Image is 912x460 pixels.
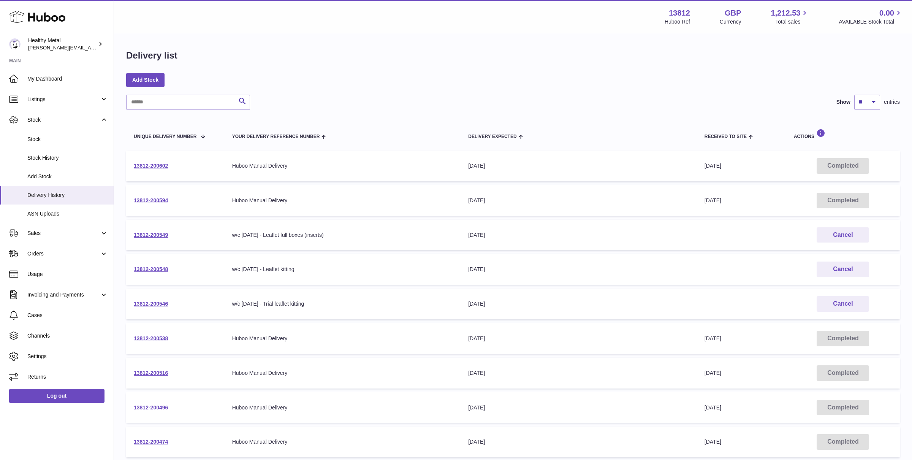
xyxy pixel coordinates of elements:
[468,266,689,273] div: [DATE]
[705,163,721,169] span: [DATE]
[27,75,108,82] span: My Dashboard
[232,438,453,446] div: Huboo Manual Delivery
[232,370,453,377] div: Huboo Manual Delivery
[232,134,320,139] span: Your Delivery Reference Number
[705,134,747,139] span: Received to Site
[468,438,689,446] div: [DATE]
[468,335,689,342] div: [DATE]
[232,162,453,170] div: Huboo Manual Delivery
[134,370,168,376] a: 13812-200516
[468,134,516,139] span: Delivery Expected
[27,250,100,257] span: Orders
[839,8,903,25] a: 0.00 AVAILABLE Stock Total
[27,210,108,217] span: ASN Uploads
[669,8,690,18] strong: 13812
[28,37,97,51] div: Healthy Metal
[134,163,168,169] a: 13812-200602
[794,129,892,139] div: Actions
[28,44,152,51] span: [PERSON_NAME][EMAIL_ADDRESS][DOMAIN_NAME]
[134,439,168,445] a: 13812-200474
[232,232,453,239] div: w/c [DATE] - Leaflet full boxes (inserts)
[126,49,177,62] h1: Delivery list
[232,335,453,342] div: Huboo Manual Delivery
[705,404,721,411] span: [DATE]
[817,262,869,277] button: Cancel
[232,300,453,308] div: w/c [DATE] - Trial leaflet kitting
[27,96,100,103] span: Listings
[134,335,168,341] a: 13812-200538
[839,18,903,25] span: AVAILABLE Stock Total
[9,389,104,403] a: Log out
[134,232,168,238] a: 13812-200549
[879,8,894,18] span: 0.00
[232,197,453,204] div: Huboo Manual Delivery
[705,370,721,376] span: [DATE]
[705,197,721,203] span: [DATE]
[725,8,741,18] strong: GBP
[720,18,741,25] div: Currency
[27,353,108,360] span: Settings
[705,439,721,445] span: [DATE]
[817,227,869,243] button: Cancel
[817,296,869,312] button: Cancel
[468,232,689,239] div: [DATE]
[884,98,900,106] span: entries
[771,8,809,25] a: 1,212.53 Total sales
[27,271,108,278] span: Usage
[27,154,108,162] span: Stock History
[775,18,809,25] span: Total sales
[27,230,100,237] span: Sales
[27,136,108,143] span: Stock
[468,300,689,308] div: [DATE]
[134,197,168,203] a: 13812-200594
[27,312,108,319] span: Cases
[134,301,168,307] a: 13812-200546
[134,134,196,139] span: Unique Delivery Number
[134,266,168,272] a: 13812-200548
[27,332,108,339] span: Channels
[232,266,453,273] div: w/c [DATE] - Leaflet kitting
[27,192,108,199] span: Delivery History
[468,197,689,204] div: [DATE]
[27,291,100,298] span: Invoicing and Payments
[232,404,453,411] div: Huboo Manual Delivery
[771,8,801,18] span: 1,212.53
[27,373,108,381] span: Returns
[705,335,721,341] span: [DATE]
[27,173,108,180] span: Add Stock
[468,162,689,170] div: [DATE]
[9,38,21,50] img: jose@healthy-metal.com
[468,370,689,377] div: [DATE]
[134,404,168,411] a: 13812-200496
[468,404,689,411] div: [DATE]
[126,73,165,87] a: Add Stock
[836,98,850,106] label: Show
[27,116,100,124] span: Stock
[665,18,690,25] div: Huboo Ref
